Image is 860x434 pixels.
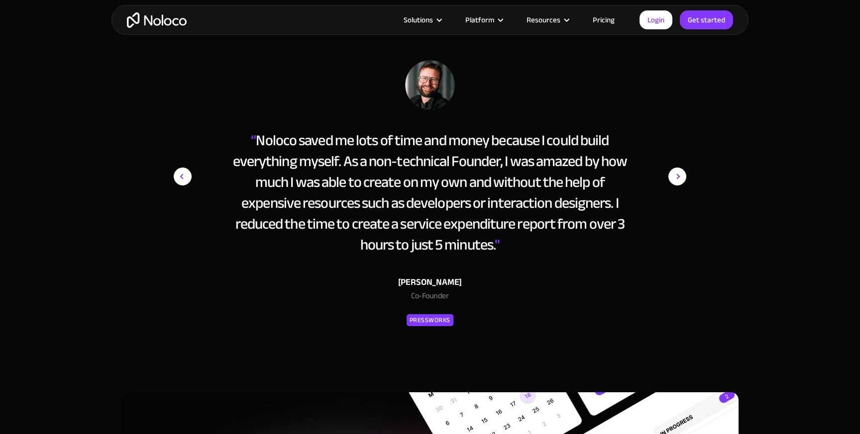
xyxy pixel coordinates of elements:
div: carousel [174,60,686,328]
div: next slide [646,60,686,328]
a: Get started [680,10,733,29]
div: Co-Founder [226,290,634,307]
a: Pricing [580,13,627,26]
div: Resources [514,13,580,26]
div: [PERSON_NAME] [226,275,634,290]
div: Platform [453,13,514,26]
div: Pressworks [410,314,450,326]
a: home [127,12,187,28]
a: Login [640,10,672,29]
span: “ [251,126,256,154]
div: previous slide [174,60,214,328]
div: Noloco saved me lots of time and money because I could build everything myself. As a non-technica... [226,130,634,255]
div: Solutions [404,13,433,26]
div: Platform [465,13,494,26]
span: " [495,231,500,259]
div: Resources [527,13,560,26]
div: 11 of 15 [174,60,686,328]
div: Solutions [391,13,453,26]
